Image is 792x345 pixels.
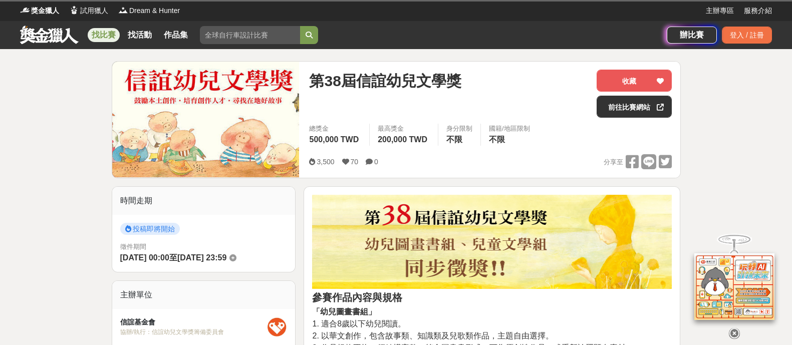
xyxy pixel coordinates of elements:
[667,27,717,44] a: 辦比賽
[489,124,530,134] div: 國籍/地區限制
[312,195,672,288] img: fe0f65ab-8d76-4ca7-8002-cac299847ec9.jpg
[744,6,772,16] a: 服務介紹
[309,70,461,92] span: 第38屆信誼幼兒文學獎
[129,6,180,16] span: Dream & Hunter
[169,253,177,262] span: 至
[446,135,462,144] span: 不限
[31,6,59,16] span: 獎金獵人
[597,70,672,92] button: 收藏
[124,28,156,42] a: 找活動
[177,253,226,262] span: [DATE] 23:59
[489,135,505,144] span: 不限
[118,5,128,15] img: Logo
[160,28,192,42] a: 作品集
[120,327,268,336] div: 協辦/執行： 信誼幼兒文學獎籌備委員會
[112,187,296,215] div: 時間走期
[597,96,672,118] a: 前往比賽網站
[317,158,334,166] span: 3,500
[120,317,268,327] div: 信誼基金會
[200,26,300,44] input: 全球自行車設計比賽
[378,135,427,144] span: 200,000 TWD
[312,331,554,340] span: 2. 以華文創作，包含故事類、知識類及兒歌類作品，主題自由選擇。
[112,281,296,309] div: 主辦單位
[120,243,146,250] span: 徵件期間
[112,62,300,177] img: Cover Image
[446,124,472,134] div: 身分限制
[374,158,378,166] span: 0
[88,28,120,42] a: 找比賽
[378,124,430,134] span: 最高獎金
[69,6,108,16] a: Logo試用獵人
[20,6,59,16] a: Logo獎金獵人
[80,6,108,16] span: 試用獵人
[312,319,406,328] span: 1. 適合8歲以下幼兒閱讀。
[309,135,359,144] span: 500,000 TWD
[309,124,361,134] span: 總獎金
[604,155,623,170] span: 分享至
[722,27,772,44] div: 登入 / 註冊
[69,5,79,15] img: Logo
[694,253,774,320] img: d2146d9a-e6f6-4337-9592-8cefde37ba6b.png
[118,6,180,16] a: LogoDream & Hunter
[312,307,376,316] strong: 「幼兒圖畫書組」
[120,253,169,262] span: [DATE] 00:00
[351,158,359,166] span: 70
[20,5,30,15] img: Logo
[312,292,402,303] strong: 參賽作品內容與規格
[706,6,734,16] a: 主辦專區
[120,223,180,235] span: 投稿即將開始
